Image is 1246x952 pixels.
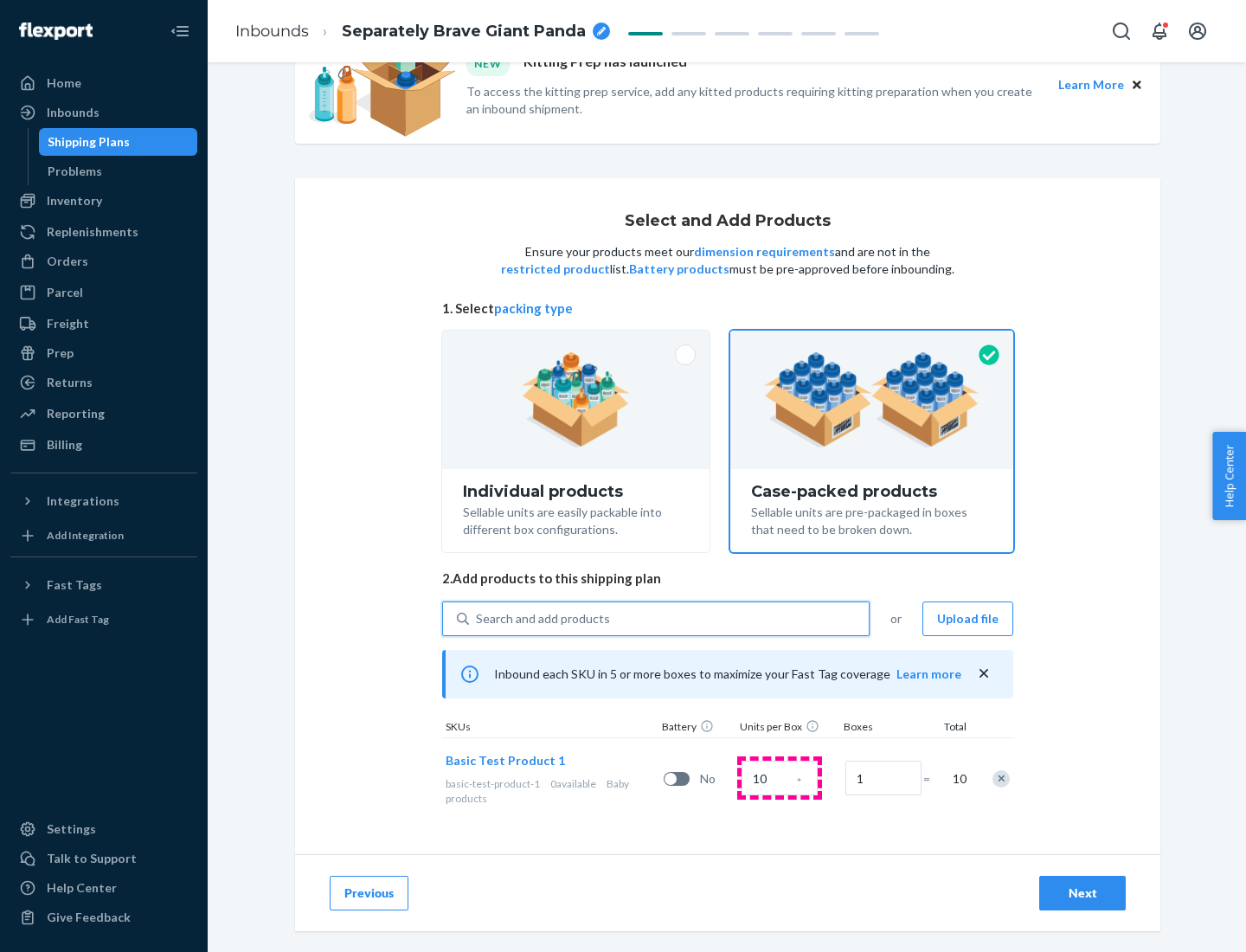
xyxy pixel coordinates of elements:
[1180,14,1215,48] button: Open account menu
[629,261,729,278] button: Battery products
[10,310,197,338] a: Freight
[442,299,1013,318] span: 1. Select
[658,719,736,737] div: Battery
[751,500,992,538] div: Sellable units are pre-packaged in boxes that need to be broken down.
[10,487,197,515] button: Integrations
[499,243,956,278] p: Ensure your products meet our and are not in the list. must be pre-approved before inbounding.
[235,22,309,41] a: Inbounds
[47,436,82,453] div: Billing
[1127,75,1146,94] button: Close
[10,874,197,902] a: Help Center
[446,752,565,769] button: Basic Test Product 1
[764,352,979,447] img: case-pack.59cecea509d18c883b923b81aeac6d0b.png
[446,753,565,768] span: Basic Test Product 1
[10,522,197,550] a: Add Integration
[39,128,198,156] a: Shipping Plans
[47,104,100,121] div: Inbounds
[466,52,510,75] div: NEW
[47,192,102,209] div: Inventory
[47,612,109,627] div: Add Fast Tag
[47,528,124,543] div: Add Integration
[494,299,573,318] button: packing type
[550,777,596,790] span: 0 available
[47,820,96,838] div: Settings
[10,339,197,367] a: Prep
[47,492,119,510] div: Integrations
[163,14,197,48] button: Close Navigation
[523,52,687,75] p: Kitting Prep has launched
[10,431,197,459] a: Billing
[466,83,1043,118] p: To access the kitting prep service, add any kitted products requiring kitting preparation when yo...
[47,405,105,422] div: Reporting
[992,770,1010,788] div: Remove Item
[476,610,610,627] div: Search and add products
[890,610,902,627] span: or
[446,776,657,806] div: Baby products
[10,904,197,931] button: Give Feedback
[10,69,197,97] a: Home
[47,284,83,301] div: Parcel
[442,719,658,737] div: SKUs
[896,666,961,683] button: Learn more
[48,133,130,151] div: Shipping Plans
[625,213,831,230] h1: Select and Add Products
[1212,432,1246,520] button: Help Center
[10,248,197,275] a: Orders
[39,158,198,185] a: Problems
[48,163,102,180] div: Problems
[1104,14,1139,48] button: Open Search Box
[10,400,197,428] a: Reporting
[922,601,1013,636] button: Upload file
[1054,884,1111,902] div: Next
[10,187,197,215] a: Inventory
[10,606,197,634] a: Add Fast Tag
[47,374,93,391] div: Returns
[47,850,137,867] div: Talk to Support
[47,315,89,332] div: Freight
[463,500,689,538] div: Sellable units are easily packable into different box configurations.
[342,21,586,43] span: Separately Brave Giant Panda
[10,845,197,872] a: Talk to Support
[742,761,818,795] input: Case Quantity
[47,909,131,926] div: Give Feedback
[522,352,630,447] img: individual-pack.facf35554cb0f1810c75b2bd6df2d64e.png
[19,23,93,40] img: Flexport logo
[975,665,992,683] button: close
[1142,14,1177,48] button: Open notifications
[47,879,117,897] div: Help Center
[10,99,197,126] a: Inbounds
[10,369,197,396] a: Returns
[442,569,1013,588] span: 2. Add products to this shipping plan
[1039,876,1126,910] button: Next
[1058,75,1124,94] button: Learn More
[47,74,81,92] div: Home
[10,815,197,843] a: Settings
[694,243,835,261] button: dimension requirements
[501,261,610,278] button: restricted product
[840,719,927,737] div: Boxes
[923,770,941,788] span: =
[330,876,408,910] button: Previous
[47,344,74,362] div: Prep
[47,223,138,241] div: Replenishments
[47,576,102,594] div: Fast Tags
[845,761,922,795] input: Number of boxes
[927,719,970,737] div: Total
[751,483,992,500] div: Case-packed products
[47,253,88,270] div: Orders
[463,483,689,500] div: Individual products
[10,279,197,306] a: Parcel
[736,719,840,737] div: Units per Box
[700,770,735,788] span: No
[10,571,197,599] button: Fast Tags
[446,777,540,790] span: basic-test-product-1
[949,770,967,788] span: 10
[10,218,197,246] a: Replenishments
[222,6,624,57] ol: breadcrumbs
[442,650,1013,698] div: Inbound each SKU in 5 or more boxes to maximize your Fast Tag coverage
